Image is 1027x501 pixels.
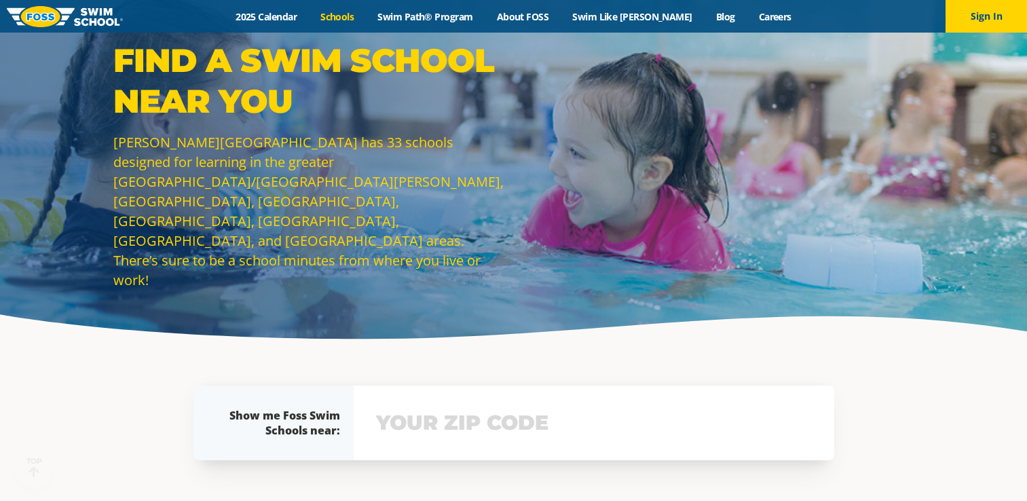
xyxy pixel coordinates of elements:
[221,408,340,438] div: Show me Foss Swim Schools near:
[561,10,705,23] a: Swim Like [PERSON_NAME]
[113,40,507,122] p: Find a Swim School Near You
[366,10,485,23] a: Swim Path® Program
[704,10,747,23] a: Blog
[113,132,507,290] p: [PERSON_NAME][GEOGRAPHIC_DATA] has 33 schools designed for learning in the greater [GEOGRAPHIC_DA...
[373,403,815,443] input: YOUR ZIP CODE
[224,10,309,23] a: 2025 Calendar
[309,10,366,23] a: Schools
[7,6,123,27] img: FOSS Swim School Logo
[747,10,803,23] a: Careers
[485,10,561,23] a: About FOSS
[26,457,42,478] div: TOP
